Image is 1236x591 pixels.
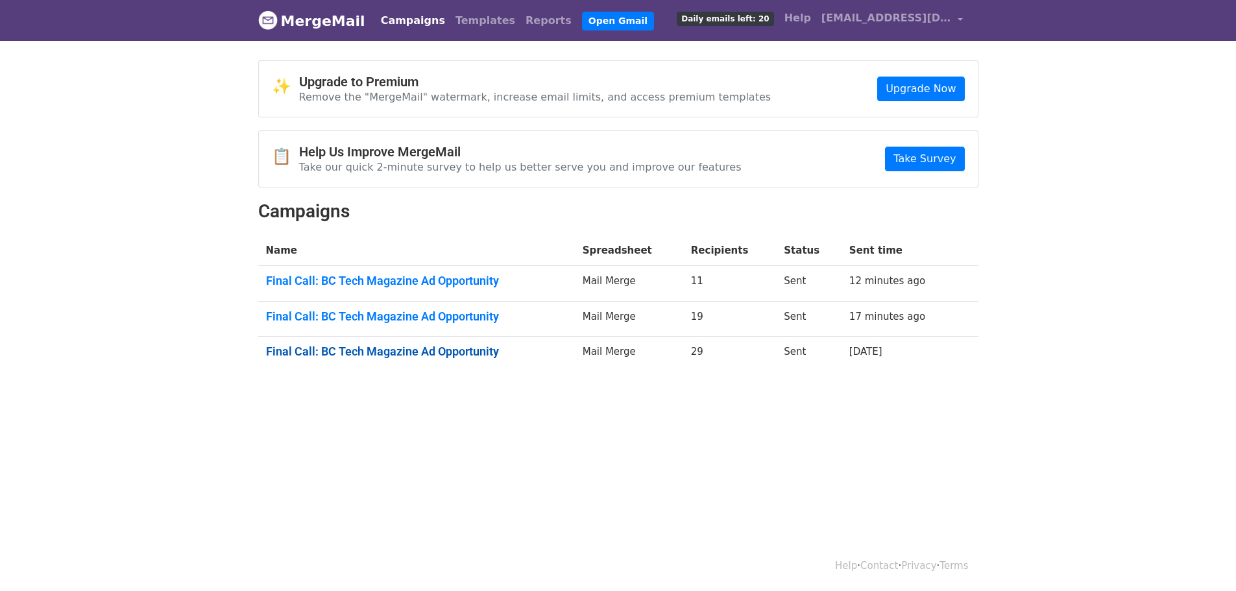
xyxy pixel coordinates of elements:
[849,346,882,357] a: [DATE]
[299,144,742,160] h4: Help Us Improve MergeMail
[849,311,925,322] a: 17 minutes ago
[683,266,777,302] td: 11
[266,274,567,288] a: Final Call: BC Tech Magazine Ad Opportunity
[258,200,978,223] h2: Campaigns
[683,235,777,266] th: Recipients
[266,309,567,324] a: Final Call: BC Tech Magazine Ad Opportunity
[776,337,842,372] td: Sent
[885,147,964,171] a: Take Survey
[575,235,683,266] th: Spreadsheet
[816,5,968,36] a: [EMAIL_ADDRESS][DOMAIN_NAME]
[849,275,925,287] a: 12 minutes ago
[779,5,816,31] a: Help
[1171,529,1236,591] iframe: Chat Widget
[299,74,771,90] h4: Upgrade to Premium
[299,160,742,174] p: Take our quick 2-minute survey to help us better serve you and improve our features
[776,266,842,302] td: Sent
[258,7,365,34] a: MergeMail
[575,301,683,337] td: Mail Merge
[776,301,842,337] td: Sent
[776,235,842,266] th: Status
[860,560,898,572] a: Contact
[272,147,299,166] span: 📋
[939,560,968,572] a: Terms
[835,560,857,572] a: Help
[258,10,278,30] img: MergeMail logo
[266,344,567,359] a: Final Call: BC Tech Magazine Ad Opportunity
[376,8,450,34] a: Campaigns
[901,560,936,572] a: Privacy
[450,8,520,34] a: Templates
[683,337,777,372] td: 29
[877,77,964,101] a: Upgrade Now
[683,301,777,337] td: 19
[672,5,779,31] a: Daily emails left: 20
[842,235,958,266] th: Sent time
[258,235,575,266] th: Name
[821,10,951,26] span: [EMAIL_ADDRESS][DOMAIN_NAME]
[575,266,683,302] td: Mail Merge
[582,12,654,30] a: Open Gmail
[575,337,683,372] td: Mail Merge
[520,8,577,34] a: Reports
[299,90,771,104] p: Remove the "MergeMail" watermark, increase email limits, and access premium templates
[677,12,773,26] span: Daily emails left: 20
[272,77,299,96] span: ✨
